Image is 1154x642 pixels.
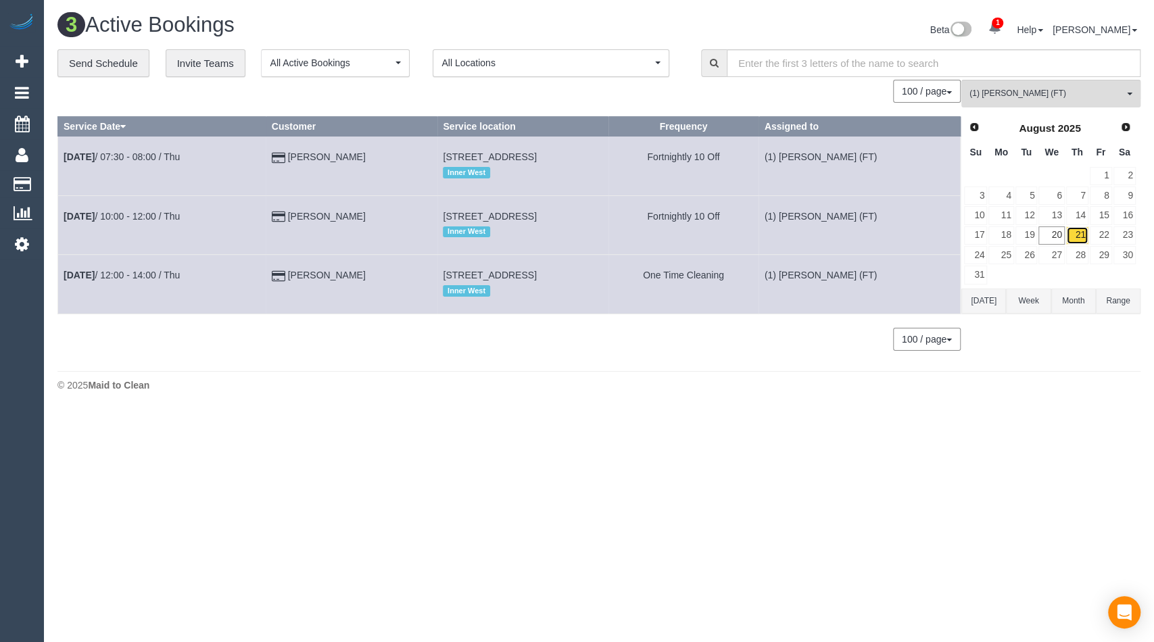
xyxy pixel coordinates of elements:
a: 25 [988,246,1013,264]
a: 23 [1113,226,1136,245]
a: Next [1116,118,1135,137]
a: Send Schedule [57,49,149,78]
a: 26 [1015,246,1038,264]
img: New interface [949,22,971,39]
span: (1) [PERSON_NAME] (FT) [969,88,1124,99]
div: Open Intercom Messenger [1108,596,1140,628]
th: Assigned to [759,117,960,137]
span: [STREET_ADDRESS] [443,151,536,162]
div: Location [443,223,602,241]
span: 1 [992,18,1003,28]
span: Inner West [443,167,489,178]
nav: Pagination navigation [894,328,961,351]
a: Help [1017,24,1043,35]
button: Month [1051,289,1096,314]
td: Frequency [608,137,759,195]
td: Service location [437,255,608,314]
span: Friday [1096,147,1105,157]
div: Location [443,282,602,299]
strong: Maid to Clean [88,380,149,391]
td: Assigned to [759,255,960,314]
a: [PERSON_NAME] [288,270,366,280]
td: Schedule date [58,195,266,254]
span: [STREET_ADDRESS] [443,270,536,280]
ol: All Teams [961,80,1140,101]
a: 8 [1090,187,1112,205]
td: Schedule date [58,255,266,314]
a: 6 [1038,187,1064,205]
div: © 2025 [57,378,1140,392]
span: Monday [994,147,1008,157]
th: Service Date [58,117,266,137]
span: Thursday [1072,147,1083,157]
a: [DATE]/ 07:30 - 08:00 / Thu [64,151,180,162]
th: Service location [437,117,608,137]
a: 1 [981,14,1007,43]
button: All Active Bookings [261,49,410,77]
span: 3 [57,12,85,37]
a: 29 [1090,246,1112,264]
button: (1) [PERSON_NAME] (FT) [961,80,1140,107]
a: 7 [1066,187,1088,205]
a: 13 [1038,206,1064,224]
button: [DATE] [961,289,1006,314]
span: All Locations [441,56,652,70]
td: Customer [266,195,437,254]
b: [DATE] [64,151,95,162]
span: Next [1120,122,1131,132]
a: 10 [964,206,987,224]
i: Credit Card Payment [272,153,285,163]
a: 14 [1066,206,1088,224]
a: 27 [1038,246,1064,264]
ol: All Locations [433,49,669,77]
td: Frequency [608,255,759,314]
a: 28 [1066,246,1088,264]
a: 21 [1066,226,1088,245]
a: 1 [1090,167,1112,185]
a: 12 [1015,206,1038,224]
td: Customer [266,255,437,314]
td: Assigned to [759,137,960,195]
td: Schedule date [58,137,266,195]
td: Assigned to [759,195,960,254]
a: Prev [965,118,984,137]
b: [DATE] [64,270,95,280]
a: [PERSON_NAME] [288,211,366,222]
td: Customer [266,137,437,195]
td: Frequency [608,195,759,254]
span: August [1019,122,1055,134]
span: Tuesday [1021,147,1032,157]
a: 18 [988,226,1013,245]
a: 20 [1038,226,1064,245]
a: [PERSON_NAME] [288,151,366,162]
a: 9 [1113,187,1136,205]
a: 16 [1113,206,1136,224]
td: Service location [437,195,608,254]
a: [DATE]/ 10:00 - 12:00 / Thu [64,211,180,222]
a: 2 [1113,167,1136,185]
button: Range [1096,289,1140,314]
a: [DATE]/ 12:00 - 14:00 / Thu [64,270,180,280]
span: Inner West [443,226,489,237]
h1: Active Bookings [57,14,589,36]
a: Invite Teams [166,49,245,78]
a: 5 [1015,187,1038,205]
span: All Active Bookings [270,56,392,70]
span: Prev [969,122,980,132]
input: Enter the first 3 letters of the name to search [727,49,1140,77]
a: Beta [930,24,972,35]
a: 4 [988,187,1013,205]
span: Saturday [1119,147,1130,157]
th: Frequency [608,117,759,137]
span: [STREET_ADDRESS] [443,211,536,222]
a: 11 [988,206,1013,224]
i: Credit Card Payment [272,272,285,281]
a: 19 [1015,226,1038,245]
img: Automaid Logo [8,14,35,32]
a: 17 [964,226,987,245]
b: [DATE] [64,211,95,222]
td: Service location [437,137,608,195]
a: 22 [1090,226,1112,245]
div: Location [443,164,602,181]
